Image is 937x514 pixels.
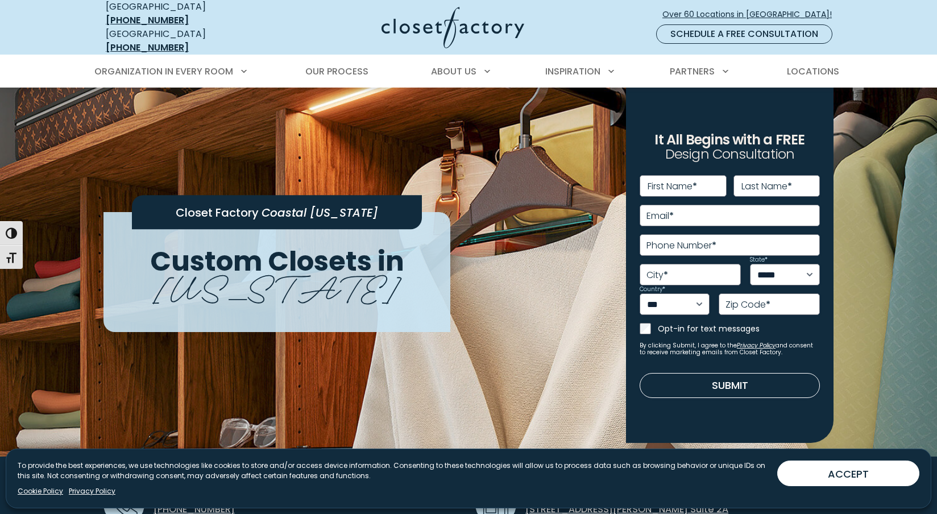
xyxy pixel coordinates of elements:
[662,5,841,24] a: Over 60 Locations in [GEOGRAPHIC_DATA]!
[69,486,115,496] a: Privacy Policy
[646,271,668,280] label: City
[305,65,368,78] span: Our Process
[382,7,524,48] img: Closet Factory Logo
[18,461,768,481] p: To provide the best experiences, we use technologies like cookies to store and/or access device i...
[86,56,851,88] nav: Primary Menu
[662,9,841,20] span: Over 60 Locations in [GEOGRAPHIC_DATA]!
[262,205,378,221] span: Coastal [US_STATE]
[670,65,715,78] span: Partners
[646,241,716,250] label: Phone Number
[640,373,820,398] button: Submit
[176,205,259,221] span: Closet Factory
[640,342,820,356] small: By clicking Submit, I agree to the and consent to receive marketing emails from Closet Factory.
[737,341,776,350] a: Privacy Policy
[725,300,770,309] label: Zip Code
[154,259,401,311] span: [US_STATE]
[646,212,674,221] label: Email
[106,27,271,55] div: [GEOGRAPHIC_DATA]
[106,14,189,27] a: [PHONE_NUMBER]
[656,24,832,44] a: Schedule a Free Consultation
[431,65,476,78] span: About Us
[665,145,795,164] span: Design Consultation
[787,65,839,78] span: Locations
[658,323,820,334] label: Opt-in for text messages
[545,65,600,78] span: Inspiration
[654,130,805,149] span: It All Begins with a FREE
[94,65,233,78] span: Organization in Every Room
[640,287,665,292] label: Country
[150,242,404,280] span: Custom Closets in
[741,182,792,191] label: Last Name
[648,182,697,191] label: First Name
[777,461,919,486] button: ACCEPT
[18,486,63,496] a: Cookie Policy
[106,41,189,54] a: [PHONE_NUMBER]
[750,257,768,263] label: State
